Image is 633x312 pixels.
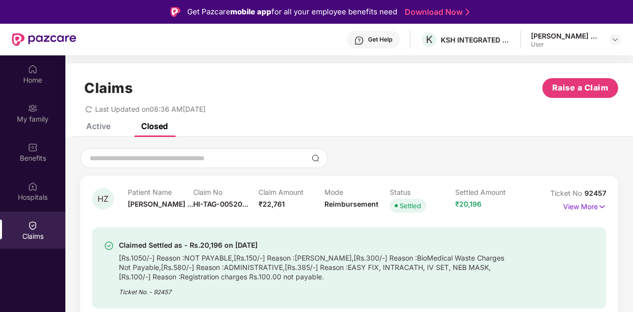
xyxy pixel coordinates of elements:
[598,201,606,212] img: svg+xml;base64,PHN2ZyB4bWxucz0iaHR0cDovL3d3dy53My5vcmcvMjAwMC9zdmciIHdpZHRoPSIxNyIgaGVpZ2h0PSIxNy...
[85,105,92,113] span: redo
[187,6,397,18] div: Get Pazcare for all your employee benefits need
[324,200,378,208] span: Reimbursement
[259,200,285,208] span: ₹22,761
[531,41,600,48] div: User
[119,239,513,251] div: Claimed Settled as - Rs.20,196 on [DATE]
[128,200,193,208] span: [PERSON_NAME] ...
[552,82,609,94] span: Raise a Claim
[455,200,481,208] span: ₹20,196
[542,78,618,98] button: Raise a Claim
[466,7,470,17] img: Stroke
[259,188,324,196] p: Claim Amount
[95,105,206,113] span: Last Updated on 08:36 AM[DATE]
[104,241,114,251] img: svg+xml;base64,PHN2ZyBpZD0iU3VjY2Vzcy0zMngzMiIgeG1sbnM9Imh0dHA6Ly93d3cudzMub3JnLzIwMDAvc3ZnIiB3aW...
[584,189,606,197] span: 92457
[550,189,584,197] span: Ticket No
[28,103,38,113] img: svg+xml;base64,PHN2ZyB3aWR0aD0iMjAiIGhlaWdodD0iMjAiIHZpZXdCb3g9IjAgMCAyMCAyMCIgZmlsbD0ibm9uZSIgeG...
[128,188,193,196] p: Patient Name
[141,121,168,131] div: Closed
[119,251,513,281] div: [Rs.1050/-] Reason :NOT PAYABLE,[Rs.150/-] Reason :[PERSON_NAME],[Rs.300/-] Reason :BioMedical Wa...
[98,195,108,203] span: HZ
[531,31,600,41] div: [PERSON_NAME] Hashmuddin [PERSON_NAME]
[28,142,38,152] img: svg+xml;base64,PHN2ZyBpZD0iQmVuZWZpdHMiIHhtbG5zPSJodHRwOi8vd3d3LnczLm9yZy8yMDAwL3N2ZyIgd2lkdGg9Ij...
[86,121,110,131] div: Active
[84,80,133,96] h1: Claims
[405,7,467,17] a: Download Now
[455,188,521,196] p: Settled Amount
[441,35,510,45] div: KSH INTEGRATED LOGISTICS PRIVATE LIMITED
[28,221,38,230] img: svg+xml;base64,PHN2ZyBpZD0iQ2xhaW0iIHhtbG5zPSJodHRwOi8vd3d3LnczLm9yZy8yMDAwL3N2ZyIgd2lkdGg9IjIwIi...
[28,64,38,74] img: svg+xml;base64,PHN2ZyBpZD0iSG9tZSIgeG1sbnM9Imh0dHA6Ly93d3cudzMub3JnLzIwMDAvc3ZnIiB3aWR0aD0iMjAiIG...
[119,281,513,297] div: Ticket No. - 92457
[400,201,421,211] div: Settled
[193,200,248,208] span: HI-TAG-00520...
[368,36,392,44] div: Get Help
[193,188,259,196] p: Claim No
[170,7,180,17] img: Logo
[312,154,319,162] img: svg+xml;base64,PHN2ZyBpZD0iU2VhcmNoLTMyeDMyIiB4bWxucz0iaHR0cDovL3d3dy53My5vcmcvMjAwMC9zdmciIHdpZH...
[28,181,38,191] img: svg+xml;base64,PHN2ZyBpZD0iSG9zcGl0YWxzIiB4bWxucz0iaHR0cDovL3d3dy53My5vcmcvMjAwMC9zdmciIHdpZHRoPS...
[563,199,606,212] p: View More
[230,7,271,16] strong: mobile app
[426,34,432,45] span: K
[390,188,455,196] p: Status
[324,188,390,196] p: Mode
[354,36,364,45] img: svg+xml;base64,PHN2ZyBpZD0iSGVscC0zMngzMiIgeG1sbnM9Imh0dHA6Ly93d3cudzMub3JnLzIwMDAvc3ZnIiB3aWR0aD...
[12,33,76,46] img: New Pazcare Logo
[611,36,619,44] img: svg+xml;base64,PHN2ZyBpZD0iRHJvcGRvd24tMzJ4MzIiIHhtbG5zPSJodHRwOi8vd3d3LnczLm9yZy8yMDAwL3N2ZyIgd2...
